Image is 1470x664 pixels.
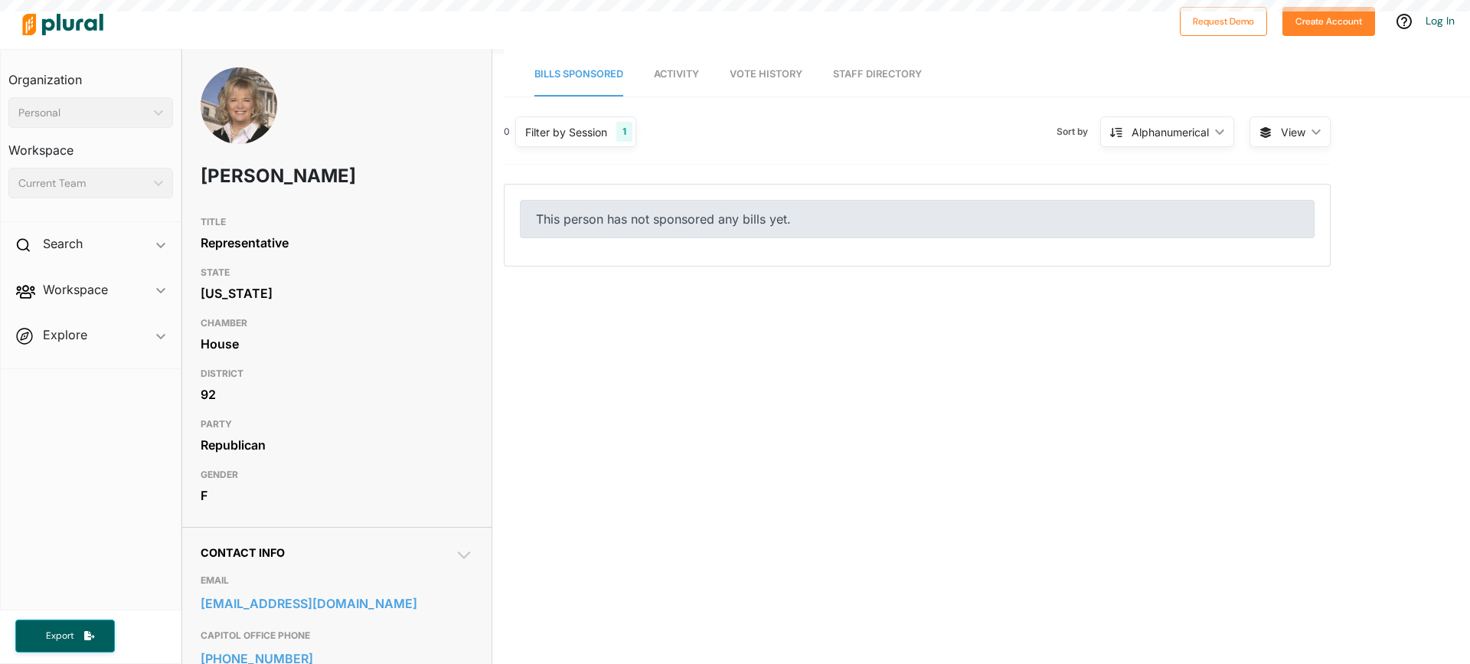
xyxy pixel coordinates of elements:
[1282,12,1375,28] a: Create Account
[201,67,277,169] img: Headshot of Becky Currie
[8,57,173,91] h3: Organization
[504,125,510,139] div: 0
[201,466,473,484] h3: GENDER
[654,53,699,96] a: Activity
[201,263,473,282] h3: STATE
[201,415,473,433] h3: PARTY
[201,153,364,199] h1: [PERSON_NAME]
[201,332,473,355] div: House
[654,68,699,80] span: Activity
[520,200,1315,238] div: This person has not sponsored any bills yet.
[201,592,473,615] a: [EMAIL_ADDRESS][DOMAIN_NAME]
[730,53,802,96] a: Vote History
[8,128,173,162] h3: Workspace
[1281,124,1305,140] span: View
[15,620,115,653] button: Export
[525,124,607,140] div: Filter by Session
[730,68,802,80] span: Vote History
[201,383,473,406] div: 92
[534,53,623,96] a: Bills Sponsored
[201,433,473,456] div: Republican
[201,571,473,590] h3: EMAIL
[201,365,473,383] h3: DISTRICT
[18,105,148,121] div: Personal
[18,175,148,191] div: Current Team
[43,235,83,252] h2: Search
[201,213,473,231] h3: TITLE
[201,546,285,559] span: Contact Info
[1180,12,1267,28] a: Request Demo
[534,68,623,80] span: Bills Sponsored
[1282,7,1375,36] button: Create Account
[201,626,473,645] h3: CAPITOL OFFICE PHONE
[616,122,632,142] div: 1
[833,53,922,96] a: Staff Directory
[201,231,473,254] div: Representative
[201,314,473,332] h3: CHAMBER
[1132,124,1209,140] div: Alphanumerical
[201,484,473,507] div: F
[1426,14,1455,28] a: Log In
[201,282,473,305] div: [US_STATE]
[1180,7,1267,36] button: Request Demo
[1057,125,1100,139] span: Sort by
[35,630,84,643] span: Export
